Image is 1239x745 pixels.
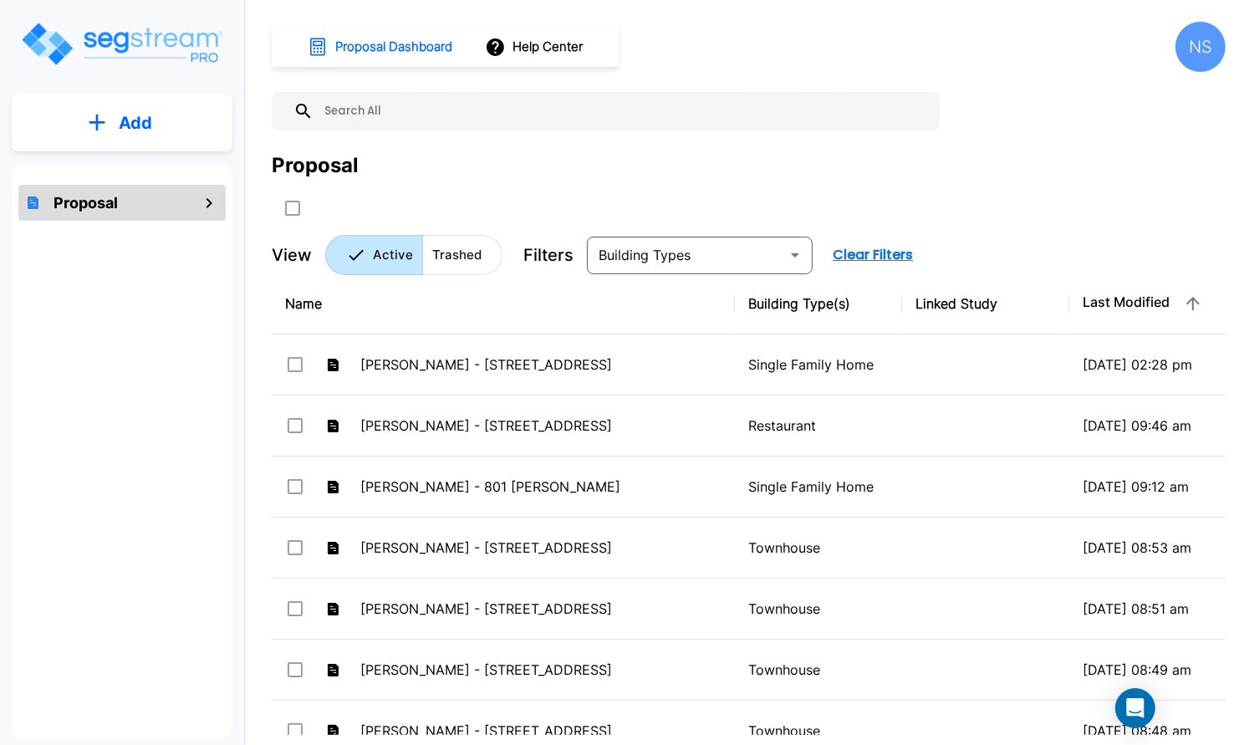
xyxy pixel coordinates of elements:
p: Single Family Home [748,477,889,497]
p: [PERSON_NAME] - 801 [PERSON_NAME] [360,477,721,497]
p: [DATE] 08:49 am [1083,660,1223,680]
p: [PERSON_NAME] - [STREET_ADDRESS] [360,538,721,558]
button: SelectAll [276,191,309,225]
th: Building Type(s) [735,273,902,334]
p: [PERSON_NAME] - [STREET_ADDRESS] [360,721,721,741]
button: Active [325,235,423,275]
button: Help Center [482,31,589,63]
div: Open Intercom Messenger [1115,688,1155,728]
p: Single Family Home [748,355,889,375]
p: Townhouse [748,599,889,619]
p: Townhouse [748,660,889,680]
h1: Proposal [54,191,118,214]
p: View [272,242,312,268]
div: Platform [325,235,502,275]
button: Proposal Dashboard [301,29,461,64]
p: [PERSON_NAME] - [STREET_ADDRESS] [360,355,721,375]
p: Townhouse [748,721,889,741]
p: Active [373,246,413,265]
p: Townhouse [748,538,889,558]
button: Add [12,99,232,147]
h1: Proposal Dashboard [335,38,452,57]
div: Name [285,293,721,314]
p: [DATE] 02:28 pm [1083,355,1223,375]
input: Building Types [592,243,780,267]
button: Trashed [422,235,502,275]
p: [DATE] 09:12 am [1083,477,1223,497]
p: [DATE] 08:51 am [1083,599,1223,619]
p: Filters [523,242,574,268]
div: Proposal [272,151,359,181]
p: [DATE] 09:46 am [1083,416,1223,436]
input: Search All [314,92,931,130]
p: [PERSON_NAME] - [STREET_ADDRESS] [360,599,721,619]
button: Clear Filters [826,238,920,272]
div: NS [1175,22,1226,72]
th: Last Modified [1069,273,1236,334]
p: Restaurant [748,416,889,436]
p: [PERSON_NAME] - [STREET_ADDRESS] [360,416,721,436]
img: Logo [19,20,224,68]
p: Add [119,110,152,135]
p: Trashed [432,246,482,265]
th: Linked Study [902,273,1069,334]
p: [DATE] 08:48 am [1083,721,1223,741]
p: [DATE] 08:53 am [1083,538,1223,558]
button: Open [783,243,807,267]
p: [PERSON_NAME] - [STREET_ADDRESS] [360,660,721,680]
